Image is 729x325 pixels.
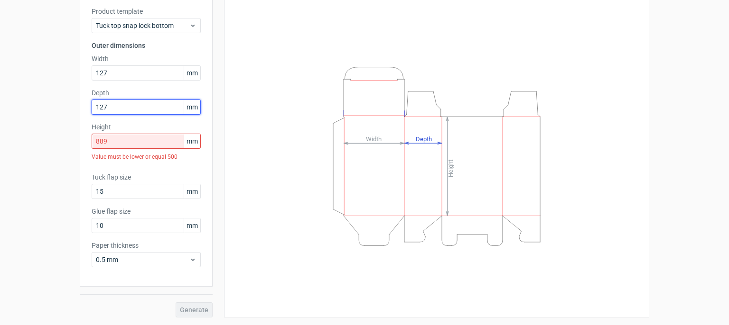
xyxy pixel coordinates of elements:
label: Height [92,122,201,132]
tspan: Depth [416,135,432,142]
label: Product template [92,7,201,16]
label: Paper thickness [92,241,201,250]
label: Tuck flap size [92,172,201,182]
span: mm [184,134,200,148]
span: 0.5 mm [96,255,189,264]
label: Glue flap size [92,207,201,216]
h3: Outer dimensions [92,41,201,50]
span: mm [184,218,200,233]
span: Tuck top snap lock bottom [96,21,189,30]
label: Depth [92,88,201,98]
span: mm [184,100,200,114]
span: mm [184,184,200,199]
tspan: Width [366,135,382,142]
tspan: Height [447,159,454,177]
div: Value must be lower or equal 500 [92,149,201,165]
span: mm [184,66,200,80]
label: Width [92,54,201,63]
